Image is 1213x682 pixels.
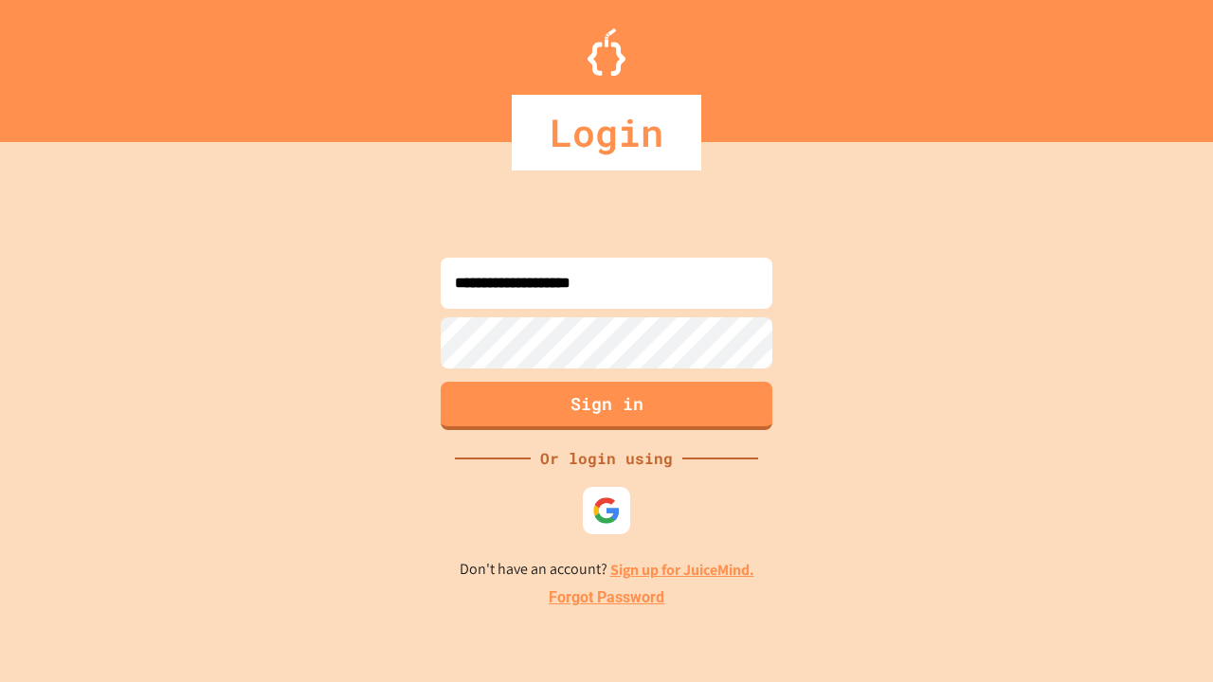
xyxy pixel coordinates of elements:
div: Login [512,95,701,170]
img: Logo.svg [588,28,625,76]
a: Forgot Password [549,586,664,609]
img: google-icon.svg [592,496,621,525]
div: Or login using [531,447,682,470]
a: Sign up for JuiceMind. [610,560,754,580]
p: Don't have an account? [460,558,754,582]
button: Sign in [441,382,772,430]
